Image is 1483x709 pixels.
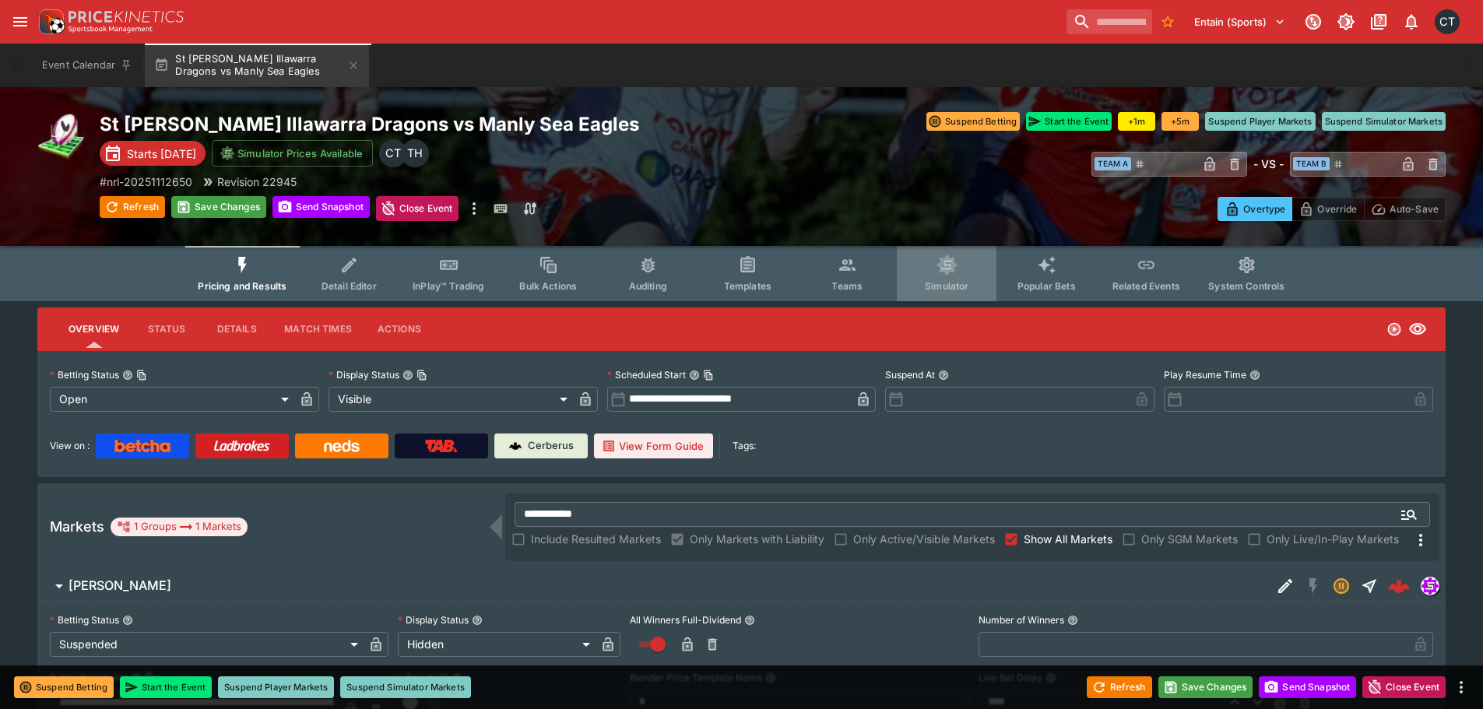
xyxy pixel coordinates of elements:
button: Refresh [100,196,165,218]
button: Toggle light/dark mode [1332,8,1360,36]
button: Betting StatusCopy To Clipboard [122,370,133,381]
p: Auto-Save [1390,201,1439,217]
div: Visible [329,387,573,412]
span: Pricing and Results [198,280,286,292]
button: Cameron Tarver [1430,5,1464,39]
p: All Winners Full-Dividend [630,613,741,627]
button: open drawer [6,8,34,36]
a: 999063f8-402c-41a2-a772-948fe06cf1fa [1383,570,1414,602]
button: Suspend At [938,370,949,381]
button: All Winners Full-Dividend [744,615,755,626]
img: logo-cerberus--red.svg [1388,575,1410,597]
div: Suspended [50,632,364,657]
button: Overtype [1218,197,1292,221]
span: System Controls [1208,280,1284,292]
img: PriceKinetics Logo [34,6,65,37]
button: Save Changes [1158,676,1253,698]
span: Only SGM Markets [1141,531,1238,547]
button: more [465,196,483,221]
div: Open [50,387,294,412]
button: Start the Event [1026,112,1112,131]
img: TabNZ [425,440,458,452]
label: View on : [50,433,90,458]
h2: Copy To Clipboard [100,112,773,136]
button: Close Event [376,196,459,221]
span: Templates [724,280,771,292]
span: Detail Editor [322,280,377,292]
button: Close Event [1362,676,1446,698]
p: Starts [DATE] [127,146,196,162]
h5: Markets [50,518,104,535]
button: Save Changes [171,196,266,218]
button: Display Status [472,615,483,626]
button: Number of Winners [1067,615,1078,626]
button: Simulator Prices Available [212,140,373,167]
button: Suspend Player Markets [1205,112,1315,131]
button: Suspended [1327,572,1355,600]
p: Scheduled Start [607,368,686,381]
p: Overtype [1243,201,1285,217]
span: Popular Bets [1017,280,1076,292]
div: Todd Henderson [401,139,429,167]
span: Only Active/Visible Markets [853,531,995,547]
img: simulator [1422,577,1439,595]
h6: [PERSON_NAME] [69,577,171,594]
button: SGM Disabled [1299,572,1327,600]
p: Copy To Clipboard [100,174,192,190]
button: Send Snapshot [272,196,370,218]
div: 1 Groups 1 Markets [117,518,241,536]
button: Copy To Clipboard [703,370,714,381]
div: Cameron Tarver [1435,9,1460,34]
div: Cameron Tarver [379,139,407,167]
span: Only Live/In-Play Markets [1267,531,1399,547]
button: +5m [1161,112,1199,131]
svg: Suspended [1332,577,1351,595]
button: Send Snapshot [1259,676,1356,698]
div: Start From [1218,197,1446,221]
button: Suspend Player Markets [218,676,334,698]
span: Related Events [1112,280,1180,292]
span: Bulk Actions [519,280,577,292]
button: [PERSON_NAME] [37,570,1271,602]
button: +1m [1118,112,1155,131]
button: Event Calendar [33,44,142,87]
img: Ladbrokes [213,440,270,452]
p: Betting Status [50,368,119,381]
button: Display StatusCopy To Clipboard [402,370,413,381]
button: Start the Event [120,676,212,698]
button: Edit Detail [1271,572,1299,600]
span: Include Resulted Markets [531,531,661,547]
button: Copy To Clipboard [416,370,427,381]
span: Simulator [925,280,968,292]
img: Betcha [114,440,170,452]
span: Only Markets with Liability [690,531,824,547]
p: Cerberus [528,438,574,454]
button: Notifications [1397,8,1425,36]
button: Suspend Simulator Markets [1322,112,1446,131]
button: Details [202,311,272,348]
p: Betting Status [50,613,119,627]
p: Revision 22945 [217,174,297,190]
p: Display Status [329,368,399,381]
span: Team B [1293,157,1330,170]
button: Connected to PK [1299,8,1327,36]
button: Documentation [1365,8,1393,36]
button: Match Times [272,311,364,348]
button: Suspend Simulator Markets [340,676,471,698]
div: Hidden [398,632,596,657]
p: Number of Winners [979,613,1064,627]
a: Cerberus [494,433,588,458]
input: search [1067,9,1152,34]
button: Copy To Clipboard [136,370,147,381]
button: Open [1395,500,1423,528]
img: Cerberus [509,440,522,452]
button: Refresh [1087,676,1152,698]
button: Actions [364,311,434,348]
div: simulator [1421,577,1439,595]
button: Status [132,311,202,348]
button: View Form Guide [594,433,713,458]
img: rugby_league.png [37,112,87,162]
span: InPlay™ Trading [413,280,484,292]
button: Select Tenant [1185,9,1295,34]
h6: - VS - [1253,156,1284,172]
